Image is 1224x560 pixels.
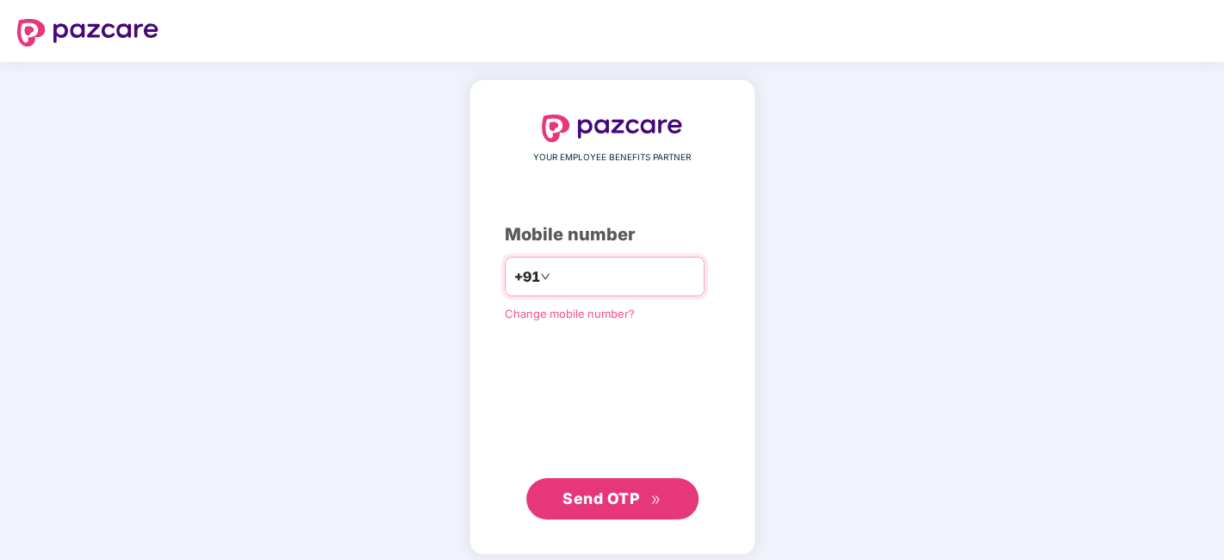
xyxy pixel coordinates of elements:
[562,489,639,507] span: Send OTP
[650,495,662,506] span: double-right
[505,307,635,320] a: Change mobile number?
[533,151,691,165] span: YOUR EMPLOYEE BENEFITS PARTNER
[505,221,720,248] div: Mobile number
[540,271,550,282] span: down
[526,478,699,520] button: Send OTPdouble-right
[542,115,683,142] img: logo
[514,266,540,288] span: +91
[17,19,158,47] img: logo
